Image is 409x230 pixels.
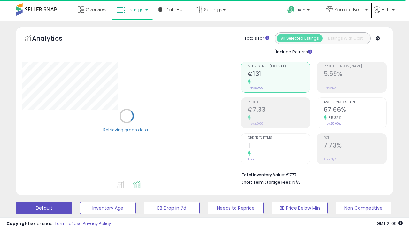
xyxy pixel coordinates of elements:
[127,6,143,13] span: Listings
[144,202,200,214] button: BB Drop in 7d
[335,6,363,13] span: You are Beautiful (IT)
[248,157,257,161] small: Prev: 0
[324,65,386,68] span: Profit [PERSON_NAME]
[208,202,264,214] button: Needs to Reprice
[248,101,310,104] span: Profit
[324,70,386,79] h2: 5.59%
[287,6,295,14] i: Get Help
[242,171,382,178] li: €777
[267,48,320,55] div: Include Returns
[248,122,263,126] small: Prev: €0.00
[297,7,305,13] span: Help
[6,221,111,227] div: seller snap | |
[324,136,386,140] span: ROI
[277,34,323,42] button: All Selected Listings
[322,34,368,42] button: Listings With Cost
[382,6,390,13] span: Hi IT
[336,202,391,214] button: Non Competitive
[324,106,386,115] h2: 67.66%
[32,34,75,44] h5: Analytics
[242,180,291,185] b: Short Term Storage Fees:
[248,142,310,150] h2: 1
[83,220,111,226] a: Privacy Policy
[86,6,106,13] span: Overview
[242,172,285,178] b: Total Inventory Value:
[324,157,336,161] small: Prev: N/A
[244,35,269,42] div: Totals For
[55,220,82,226] a: Terms of Use
[16,202,72,214] button: Default
[282,1,320,21] a: Help
[327,115,341,120] small: 35.32%
[248,86,263,90] small: Prev: €0.00
[324,142,386,150] h2: 7.73%
[272,202,328,214] button: BB Price Below Min
[374,6,395,21] a: Hi IT
[248,70,310,79] h2: €131
[292,179,300,185] span: N/A
[377,220,403,226] span: 2025-10-9 21:09 GMT
[80,202,136,214] button: Inventory Age
[324,101,386,104] span: Avg. Buybox Share
[248,106,310,115] h2: €7.33
[248,136,310,140] span: Ordered Items
[324,122,341,126] small: Prev: 50.00%
[324,86,336,90] small: Prev: N/A
[166,6,186,13] span: DataHub
[248,65,310,68] span: Net Revenue (Exc. VAT)
[6,220,30,226] strong: Copyright
[103,127,150,133] div: Retrieving graph data..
